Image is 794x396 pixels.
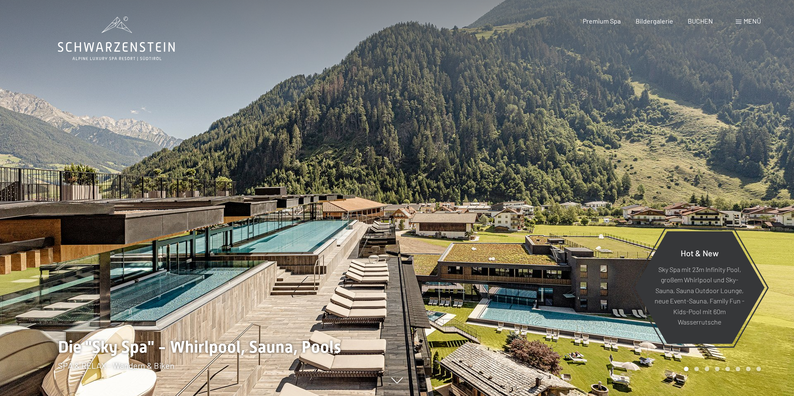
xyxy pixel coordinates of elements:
a: Hot & New Sky Spa mit 23m Infinity Pool, großem Whirlpool und Sky-Sauna, Sauna Outdoor Lounge, ne... [634,231,765,344]
div: Carousel Page 1 (Current Slide) [684,367,689,371]
div: Carousel Page 6 [736,367,740,371]
div: Carousel Pagination [681,367,761,371]
a: Premium Spa [583,17,621,25]
div: Carousel Page 7 [746,367,751,371]
div: Carousel Page 4 [715,367,720,371]
div: Carousel Page 8 [756,367,761,371]
a: BUCHEN [688,17,713,25]
div: Carousel Page 5 [725,367,730,371]
p: Sky Spa mit 23m Infinity Pool, großem Whirlpool und Sky-Sauna, Sauna Outdoor Lounge, neue Event-S... [655,264,744,327]
a: Bildergalerie [636,17,673,25]
span: Hot & New [681,248,719,258]
div: Carousel Page 2 [694,367,699,371]
div: Carousel Page 3 [705,367,709,371]
span: Menü [744,17,761,25]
